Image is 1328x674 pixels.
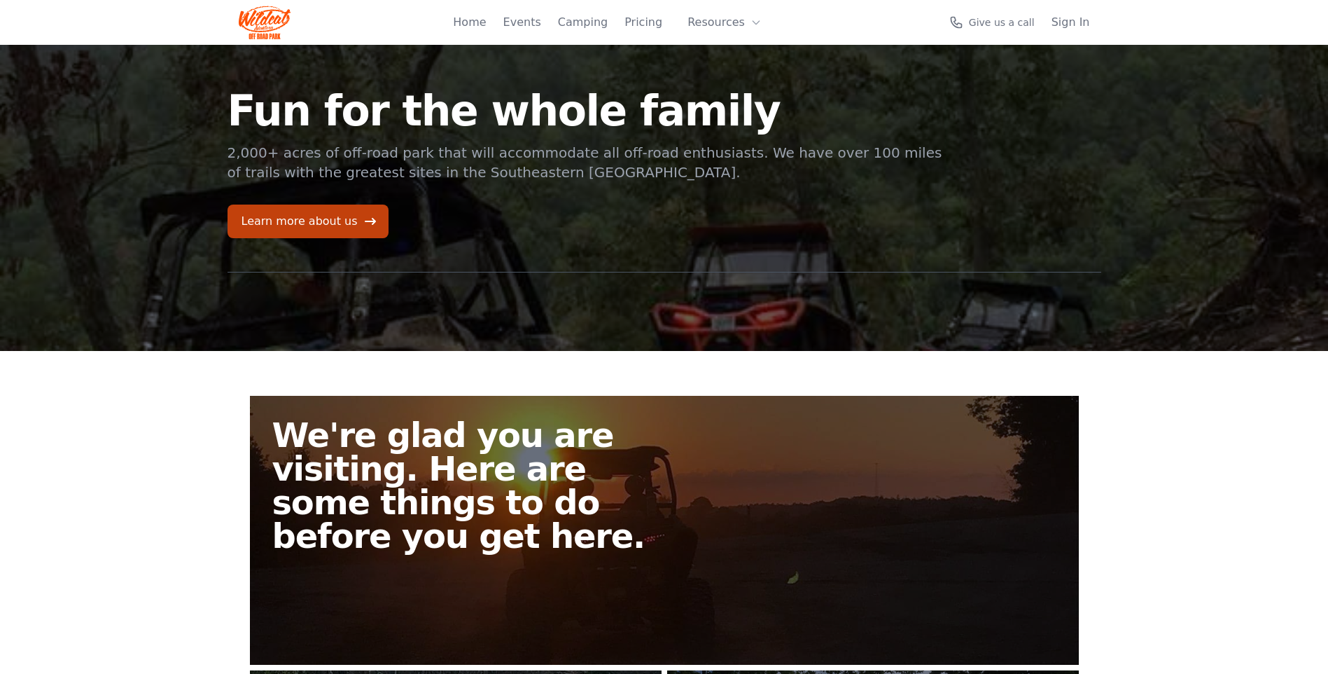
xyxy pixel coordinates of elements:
[272,418,676,553] h2: We're glad you are visiting. Here are some things to do before you get here.
[239,6,291,39] img: Wildcat Logo
[679,8,770,36] button: Resources
[453,14,486,31] a: Home
[624,14,662,31] a: Pricing
[228,143,944,182] p: 2,000+ acres of off-road park that will accommodate all off-road enthusiasts. We have over 100 mi...
[250,396,1079,665] a: We're glad you are visiting. Here are some things to do before you get here.
[228,205,389,238] a: Learn more about us
[969,15,1035,29] span: Give us a call
[503,14,541,31] a: Events
[1051,14,1090,31] a: Sign In
[949,15,1035,29] a: Give us a call
[558,14,608,31] a: Camping
[228,90,944,132] h1: Fun for the whole family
